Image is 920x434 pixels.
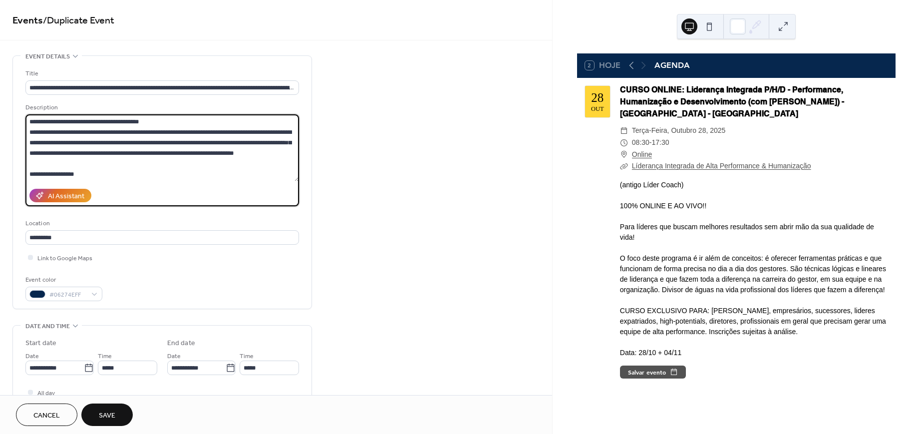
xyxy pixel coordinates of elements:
[167,351,181,362] span: Date
[43,11,114,30] span: / Duplicate Event
[620,137,628,149] div: ​
[25,275,100,285] div: Event color
[25,351,39,362] span: Date
[620,180,888,358] div: (antigo Líder Coach) 100% ONLINE E AO VIVO!! Para líderes que buscam melhores resultados sem abri...
[49,290,86,300] span: #06274EFF
[25,218,297,229] div: Location
[632,149,652,161] a: Online
[25,68,297,79] div: Title
[240,351,254,362] span: Time
[620,366,686,379] button: Salvar evento
[620,149,628,161] div: ​
[649,137,652,149] span: -
[25,338,56,349] div: Start date
[591,106,604,112] div: out
[16,404,77,426] button: Cancel
[654,59,690,71] div: AGENDA
[632,125,726,137] span: terça-feira, outubro 28, 2025
[652,137,669,149] span: 17:30
[29,189,91,202] button: AI Assistant
[25,321,70,332] span: Date and time
[37,253,92,264] span: Link to Google Maps
[81,404,133,426] button: Save
[632,162,811,170] a: Líderança Integrada de Alta Performance & Humanização
[25,102,297,113] div: Description
[48,191,84,202] div: AI Assistant
[620,160,628,172] div: ​
[632,137,649,149] span: 08:30
[591,91,604,104] div: 28
[167,338,195,349] div: End date
[620,125,628,137] div: ​
[98,351,112,362] span: Time
[33,411,60,421] span: Cancel
[620,85,844,118] a: CURSO ONLINE: Liderança Integrada P/H/D - Performance, Humanização e Desenvolvimento (com [PERSON...
[99,411,115,421] span: Save
[25,51,70,62] span: Event details
[12,11,43,30] a: Events
[37,388,55,399] span: All day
